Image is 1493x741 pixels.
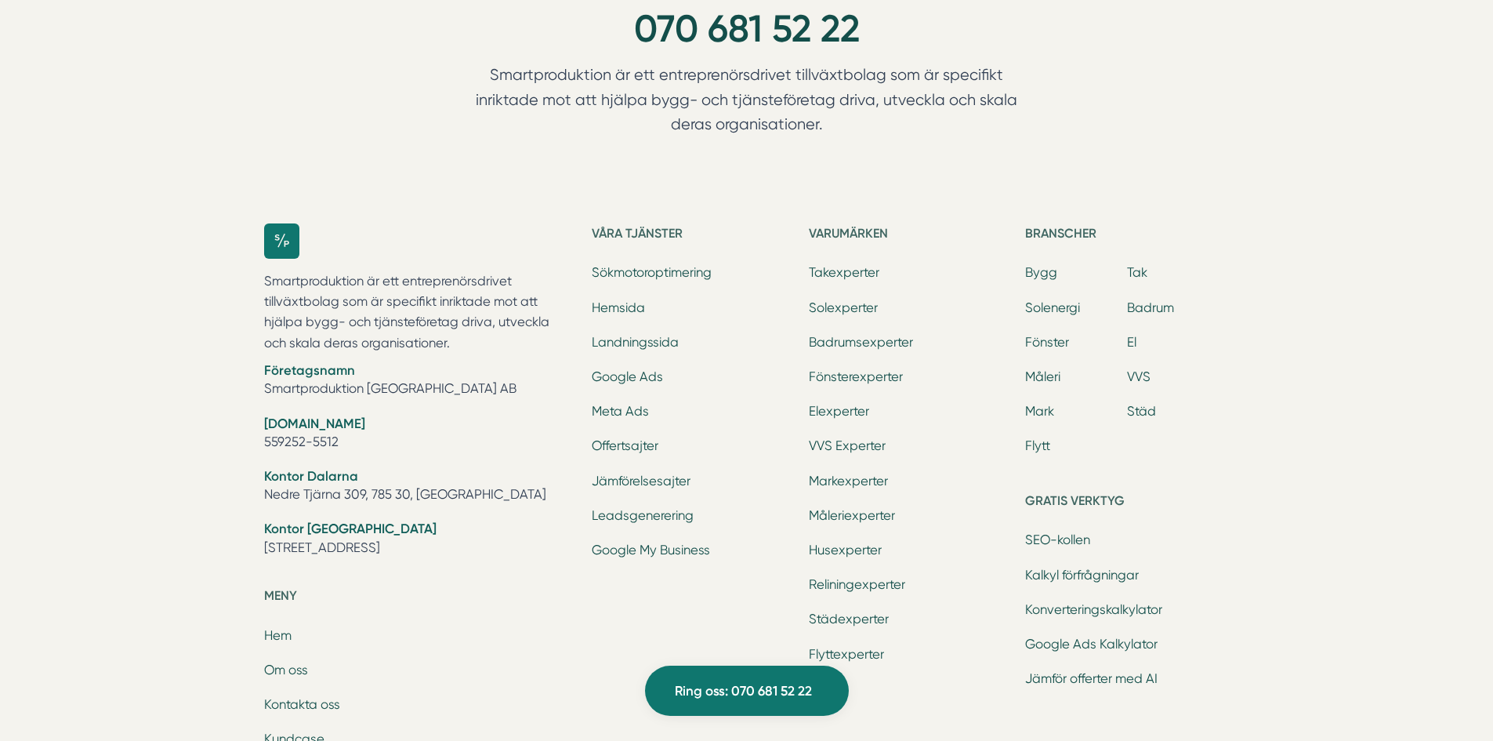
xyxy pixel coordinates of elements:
a: Ring oss: 070 681 52 22 [645,666,849,716]
a: Solexperter [809,300,878,315]
p: Smartproduktion är ett entreprenörsdrivet tillväxtbolag som är specifikt inriktade mot att hjälpa... [446,63,1048,144]
a: Google Ads Kalkylator [1025,637,1158,652]
h5: Våra tjänster [592,223,795,249]
a: Städ [1127,404,1156,419]
a: VVS [1127,369,1151,384]
a: Hem [264,628,292,643]
li: [STREET_ADDRESS] [264,520,574,560]
a: Fönster [1025,335,1069,350]
a: Jämförelsesajter [592,474,690,489]
a: El [1127,335,1136,350]
a: Flytt [1025,438,1050,453]
a: Markexperter [809,474,888,489]
a: Konverteringskalkylator [1025,602,1162,617]
a: Solenergi [1025,300,1080,315]
h5: Branscher [1025,223,1229,249]
a: VVS Experter [809,438,886,453]
a: Google My Business [592,543,710,558]
a: Reliningexperter [809,577,905,592]
a: Jämför offerter med AI [1025,671,1158,686]
a: Meta Ads [592,404,649,419]
a: Tak [1127,265,1147,280]
a: Fönsterexperter [809,369,903,384]
a: Takexperter [809,265,879,280]
a: Om oss [264,663,308,677]
li: Smartproduktion [GEOGRAPHIC_DATA] AB [264,361,574,401]
a: Badrumsexperter [809,335,913,350]
strong: [DOMAIN_NAME] [264,416,365,431]
a: Måleriexperter [809,508,895,523]
a: Bygg [1025,265,1057,280]
a: Städexperter [809,612,889,627]
a: Leadsgenerering [592,508,694,523]
h5: Varumärken [809,223,1013,249]
li: 559252-5512 [264,415,574,455]
a: Elexperter [809,404,869,419]
a: Mark [1025,404,1054,419]
a: Hemsida [592,300,645,315]
a: 070 681 52 22 [634,6,860,51]
h5: Meny [264,586,574,611]
a: Landningssida [592,335,679,350]
strong: Kontor Dalarna [264,468,358,484]
li: Nedre Tjärna 309, 785 30, [GEOGRAPHIC_DATA] [264,467,574,507]
h5: Gratis verktyg [1025,491,1229,516]
p: Smartproduktion är ett entreprenörsdrivet tillväxtbolag som är specifikt inriktade mot att hjälpa... [264,271,574,354]
a: Offertsajter [592,438,658,453]
a: Badrum [1127,300,1174,315]
a: Flyttexperter [809,647,884,662]
a: Husexperter [809,543,882,558]
span: Ring oss: 070 681 52 22 [675,681,812,702]
a: Sökmotoroptimering [592,265,712,280]
a: SEO-kollen [1025,532,1090,547]
a: Kontakta oss [264,697,340,712]
a: Måleri [1025,369,1060,384]
strong: Kontor [GEOGRAPHIC_DATA] [264,521,437,536]
a: Kalkyl förfrågningar [1025,568,1139,583]
a: Google Ads [592,369,663,384]
strong: Företagsnamn [264,362,355,378]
